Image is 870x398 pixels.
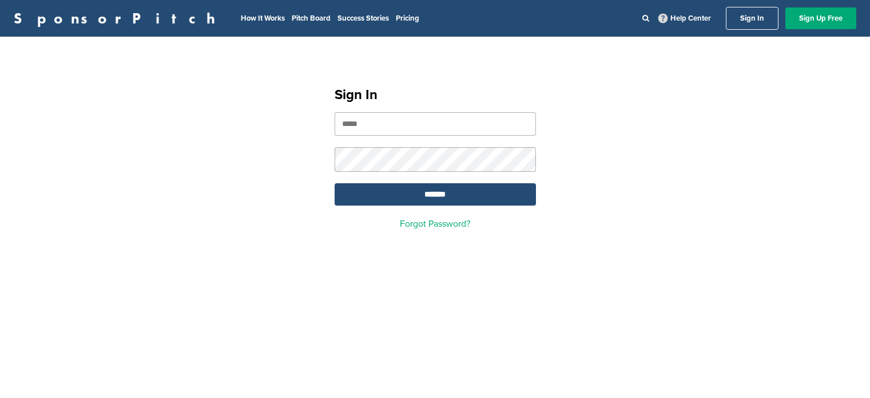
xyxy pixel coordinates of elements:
a: SponsorPitch [14,11,223,26]
a: Forgot Password? [400,218,470,230]
a: Sign In [726,7,778,30]
h1: Sign In [335,85,536,105]
a: How It Works [241,14,285,23]
a: Help Center [656,11,713,25]
a: Pitch Board [292,14,331,23]
a: Pricing [396,14,419,23]
a: Sign Up Free [785,7,856,29]
a: Success Stories [337,14,389,23]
